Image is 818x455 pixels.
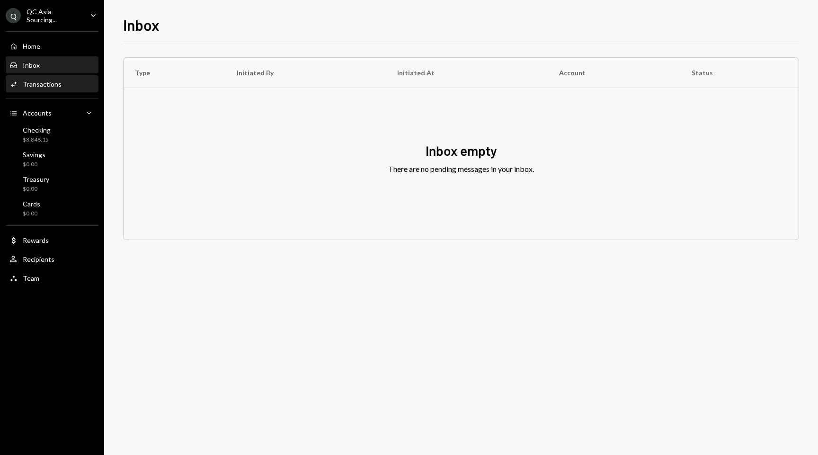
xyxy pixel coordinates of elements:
[23,42,40,50] div: Home
[23,236,49,244] div: Rewards
[6,250,98,268] a: Recipients
[6,37,98,54] a: Home
[124,58,225,88] th: Type
[386,58,548,88] th: Initiated At
[6,123,98,146] a: Checking$3,848.15
[6,232,98,249] a: Rewards
[23,185,49,193] div: $0.00
[23,80,62,88] div: Transactions
[6,197,98,220] a: Cards$0.00
[6,56,98,73] a: Inbox
[225,58,386,88] th: Initiated By
[388,163,534,175] div: There are no pending messages in your inbox.
[123,15,160,34] h1: Inbox
[23,161,45,169] div: $0.00
[23,61,40,69] div: Inbox
[6,172,98,195] a: Treasury$0.00
[680,58,799,88] th: Status
[548,58,680,88] th: Account
[23,255,54,263] div: Recipients
[27,8,82,24] div: QC Asia Sourcing...
[23,109,52,117] div: Accounts
[6,269,98,286] a: Team
[23,151,45,159] div: Savings
[23,210,40,218] div: $0.00
[426,142,497,160] div: Inbox empty
[23,175,49,183] div: Treasury
[6,75,98,92] a: Transactions
[23,126,51,134] div: Checking
[23,274,39,282] div: Team
[6,104,98,121] a: Accounts
[6,148,98,170] a: Savings$0.00
[23,136,51,144] div: $3,848.15
[6,8,21,23] div: Q
[23,200,40,208] div: Cards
